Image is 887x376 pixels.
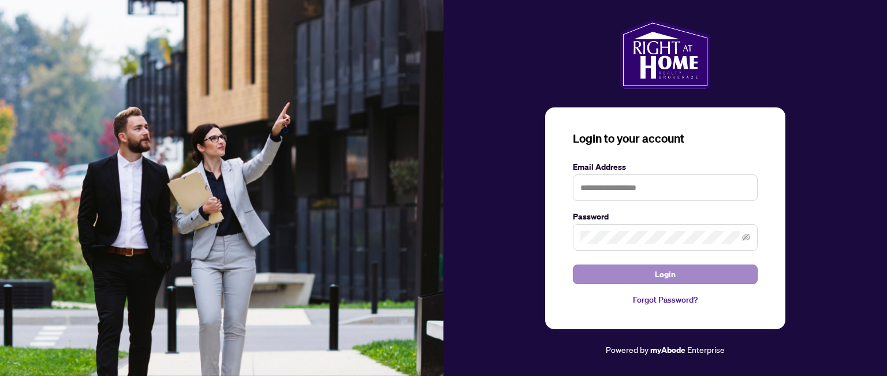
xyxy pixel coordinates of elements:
a: Forgot Password? [573,293,758,306]
a: myAbode [650,344,685,356]
span: Login [655,265,676,284]
span: Enterprise [687,344,725,355]
span: eye-invisible [742,233,750,241]
label: Email Address [573,161,758,173]
img: ma-logo [620,20,710,89]
span: Powered by [606,344,649,355]
h3: Login to your account [573,131,758,147]
button: Login [573,265,758,284]
label: Password [573,210,758,223]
